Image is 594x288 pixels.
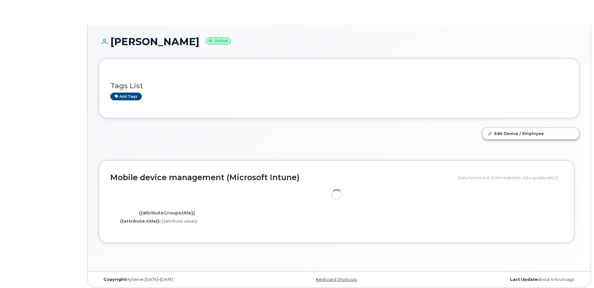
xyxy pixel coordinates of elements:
a: Keyboard Shortcuts [316,277,357,282]
a: Edit Device / Employee [482,128,579,139]
div: Data fetched at {{ VM.mdmInfo.data.updatedAt }} [458,172,563,184]
a: Add tags [110,93,142,100]
h4: {{attributeGroups.title}} [115,210,219,216]
strong: Last Update [510,277,538,282]
h1: [PERSON_NAME] [99,36,579,47]
strong: Copyright [103,277,126,282]
span: {{attribute.value}} [162,218,198,223]
label: {{attribute.title}}: [120,218,161,224]
div: about 4 hours ago [419,277,579,282]
div: MyServe [DATE]–[DATE] [99,277,259,282]
h3: Tags List [110,82,568,90]
small: Active [206,37,231,45]
h2: Mobile device management (Microsoft Intune) [110,173,453,182]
